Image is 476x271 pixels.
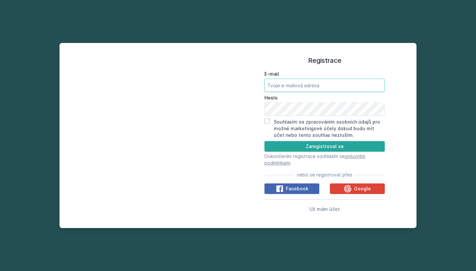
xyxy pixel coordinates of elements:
p: Dokončením registrace souhlasím se . [264,153,385,166]
h1: Registrace [264,56,385,65]
span: Facebook [286,185,308,192]
button: Zaregistrovat se [264,141,385,152]
label: Heslo [264,95,385,101]
button: Facebook [264,183,319,194]
label: E-mail [264,71,385,77]
span: nebo se registrovat přes [297,172,352,178]
span: Už mám účet [309,206,340,212]
input: Tvoje e-mailová adresa [264,79,385,92]
button: Google [330,183,385,194]
button: Už mám účet [309,205,340,213]
span: Google [354,185,371,192]
label: Souhlasím se zpracováním osobních údajů pro možné marketingové účely dokud budu mít účet nebo ten... [274,119,380,138]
